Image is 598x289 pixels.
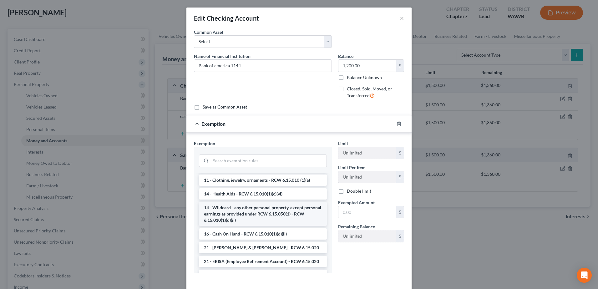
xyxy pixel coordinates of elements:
span: Name of Financial Institution [194,53,251,59]
label: Balance [338,53,353,59]
label: Limit Per Item [338,164,366,171]
li: 16 - Cash On Hand - RCW 6.15.010(1)(d)(ii) [199,228,327,240]
div: Edit Checking Account [194,14,259,23]
label: Save as Common Asset [203,104,247,110]
li: 21 - [PERSON_NAME] & [PERSON_NAME] - RCW 6.15.020 [199,242,327,253]
div: $ [396,230,404,242]
li: 14 - Wildcard - any other personal property, except personal earnings as provided under RCW 6.15.... [199,202,327,226]
span: Exemption [201,121,226,127]
input: -- [338,171,396,183]
span: Exemption [194,141,215,146]
input: 0.00 [338,206,396,218]
div: $ [396,147,404,159]
input: 0.00 [338,60,396,72]
label: Remaining Balance [338,223,375,230]
div: $ [396,60,404,72]
input: Enter name... [194,60,332,72]
input: -- [338,147,396,159]
input: Search exemption rules... [211,155,327,167]
label: Common Asset [194,29,223,35]
span: Limit [338,141,348,146]
span: Exempted Amount [338,200,375,205]
div: $ [396,171,404,183]
label: Double limit [347,188,371,194]
input: -- [338,230,396,242]
div: Open Intercom Messenger [577,268,592,283]
li: 21 - [PERSON_NAME] or "HR 10" Plan (self employed) - RCW 6.15.020 [199,270,327,287]
label: Balance Unknown [347,74,382,81]
li: 11 - Clothing, jewelry, ornaments - RCW 6.15.010 (1)(a) [199,175,327,186]
li: 21 - ERISA (Employee Retirement Account) - RCW 6.15.020 [199,256,327,267]
button: × [400,14,404,22]
div: $ [396,206,404,218]
li: 14 - Health Aids - RCW 6.15.010(1)(c)(vi) [199,188,327,200]
span: Closed, Sold, Moved, or Transferred [347,86,392,98]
